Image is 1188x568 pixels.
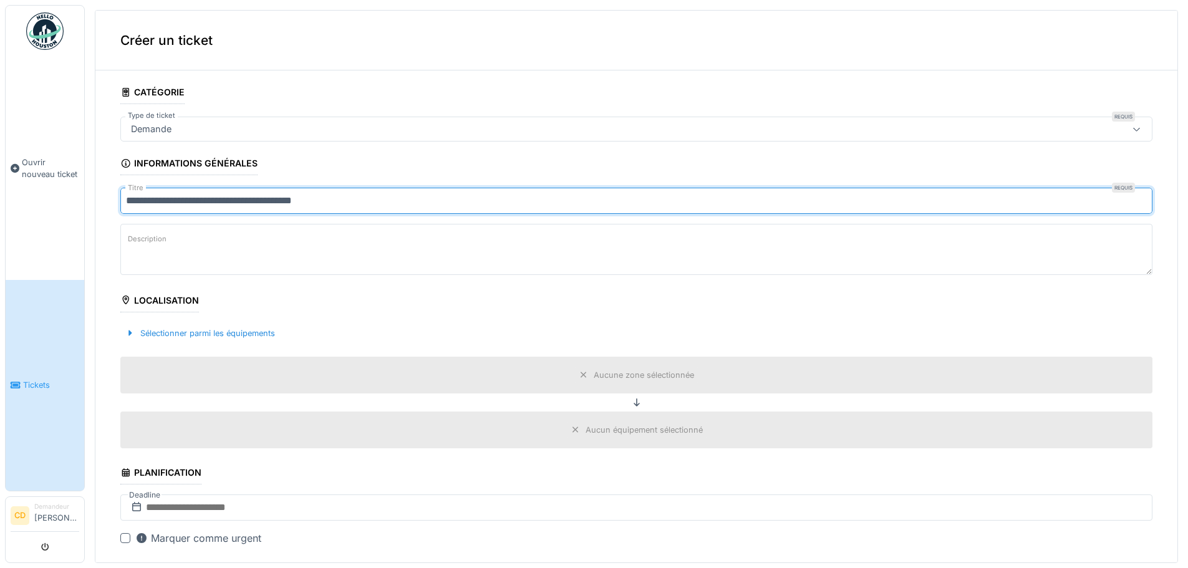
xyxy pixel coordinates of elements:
div: Requis [1112,112,1135,122]
div: Créer un ticket [95,11,1177,70]
div: Aucun équipement sélectionné [586,424,703,436]
div: Requis [1112,183,1135,193]
a: Tickets [6,280,84,491]
li: [PERSON_NAME] [34,502,79,529]
div: Demande [126,122,176,136]
div: Informations générales [120,154,258,175]
div: Catégorie [120,83,185,104]
label: Description [125,231,169,247]
img: Badge_color-CXgf-gQk.svg [26,12,64,50]
div: Sélectionner parmi les équipements [120,325,280,342]
div: Localisation [120,291,199,312]
div: Aucune zone sélectionnée [594,369,694,381]
div: Demandeur [34,502,79,511]
span: Tickets [23,379,79,391]
a: Ouvrir nouveau ticket [6,57,84,280]
label: Titre [125,183,146,193]
label: Type de ticket [125,110,178,121]
a: CD Demandeur[PERSON_NAME] [11,502,79,532]
span: Ouvrir nouveau ticket [22,156,79,180]
div: Marquer comme urgent [135,531,261,546]
label: Deadline [128,488,162,502]
li: CD [11,506,29,525]
div: Planification [120,463,201,484]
